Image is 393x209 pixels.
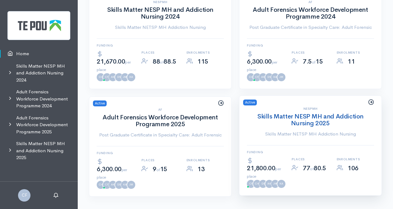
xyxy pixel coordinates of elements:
[337,51,374,54] h6: Enrolments
[103,73,111,81] a: CF
[197,58,208,65] span: 115
[127,73,135,81] a: KA
[253,6,368,20] a: Adult Forensics Workforce Development Programme 2024
[253,180,261,188] a: CH
[310,166,314,171] span: of
[247,166,281,179] span: per place
[265,73,273,81] a: DS
[348,58,355,65] span: 11
[109,73,117,81] a: AK
[187,51,224,54] h6: Enrolments
[259,73,267,81] a: AK
[153,165,167,173] span: 9 15
[18,189,30,202] span: CF
[312,60,316,65] span: of
[247,44,284,47] h6: Funding
[247,164,281,180] span: 21,800.00
[115,181,123,189] a: DS
[247,58,277,73] span: 6,300.00
[337,158,374,161] h6: Enrolments
[348,164,358,172] span: 106
[103,113,218,128] a: Adult Forensics Workforce Development Programme 2025
[121,73,129,81] a: JM
[97,181,105,189] a: CH
[247,150,284,154] h6: Funding
[277,73,285,81] a: JM
[303,58,323,65] span: 7.5 15
[187,158,224,162] h6: Enrolments
[247,107,374,110] h6: NESPMH
[97,44,134,47] h6: Funding
[97,24,224,31] a: Skills Matter NETSP MH Addiction Nursing
[243,100,257,105] span: Active
[259,180,267,188] a: DS
[160,60,164,65] span: of
[18,192,30,198] a: CF
[253,73,261,81] a: CF
[141,158,179,162] h6: Places
[103,181,111,189] a: CF
[93,100,107,106] span: Active
[97,0,224,4] h6: NESPMH
[156,167,160,172] span: of
[141,51,179,54] h6: Places
[127,181,135,189] a: JM
[97,131,224,139] a: Post Graduate Certificate in Specialty Care: Adult Forensic
[97,165,127,180] span: 6,300.00
[271,73,279,81] a: KA
[7,11,70,40] img: Te Pou
[97,60,131,72] span: per place
[247,60,277,72] span: per place
[121,181,129,189] a: KA
[97,58,131,73] span: 21,670.00
[265,180,273,188] a: AK
[97,167,127,180] span: per place
[115,73,123,81] a: DS
[109,181,117,189] a: AK
[97,73,105,81] a: CH
[292,51,329,54] h6: Places
[153,58,176,65] span: 88 88.5
[247,24,374,31] a: Post Graduate Certificate in Specialty Care: Adult Forensic
[271,180,279,188] a: JM
[197,165,205,173] span: 13
[247,73,255,81] a: CH
[277,180,285,188] a: KA
[247,0,374,4] h6: AF
[107,6,213,20] a: Skills Matter NESP MH and Addiction Nursing 2024
[247,131,374,138] a: Skills Matter NETSP MH Addiction Nursing
[292,158,329,161] h6: Places
[247,180,255,188] a: CF
[257,113,363,127] a: Skills Matter NESP MH and Addiction Nursing 2025
[97,151,134,155] h6: Funding
[303,164,326,172] span: 77 80.5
